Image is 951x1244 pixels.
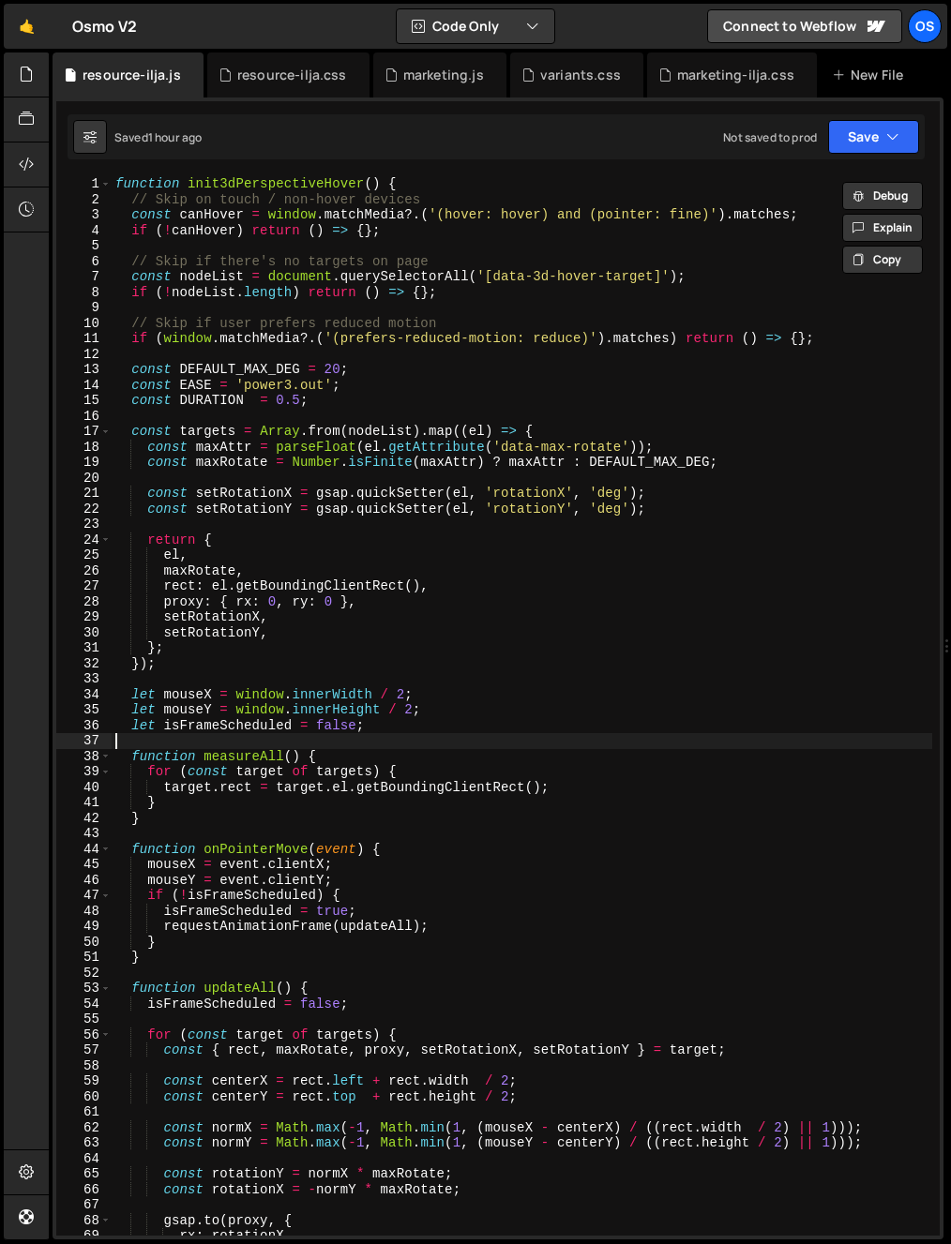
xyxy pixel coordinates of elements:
[56,1012,112,1027] div: 55
[677,66,794,84] div: marketing-ilja.css
[908,9,942,43] a: Os
[56,316,112,332] div: 10
[56,702,112,718] div: 35
[56,718,112,734] div: 36
[56,1042,112,1058] div: 57
[56,981,112,997] div: 53
[842,182,923,210] button: Debug
[56,1213,112,1229] div: 68
[56,547,112,563] div: 25
[56,471,112,487] div: 20
[56,254,112,270] div: 6
[56,424,112,440] div: 17
[56,873,112,889] div: 46
[707,9,902,43] a: Connect to Webflow
[56,671,112,687] div: 33
[56,1166,112,1182] div: 65
[56,950,112,966] div: 51
[114,129,202,145] div: Saved
[828,120,919,154] button: Save
[56,378,112,394] div: 14
[56,1182,112,1198] div: 66
[4,4,50,49] a: 🤙
[56,563,112,579] div: 26
[56,393,112,409] div: 15
[56,780,112,796] div: 40
[56,935,112,951] div: 50
[148,129,203,145] div: 1 hour ago
[237,66,347,84] div: resource-ilja.css
[56,300,112,316] div: 9
[56,1073,112,1089] div: 59
[56,656,112,672] div: 32
[56,625,112,641] div: 30
[397,9,554,43] button: Code Only
[56,888,112,904] div: 47
[56,764,112,780] div: 39
[56,362,112,378] div: 13
[56,640,112,656] div: 31
[56,1058,112,1074] div: 58
[56,733,112,749] div: 37
[83,66,181,84] div: resource-ilja.js
[56,826,112,842] div: 43
[56,1151,112,1167] div: 64
[56,285,112,301] div: 8
[72,15,137,37] div: Osmo V2
[540,66,621,84] div: variants.css
[723,129,817,145] div: Not saved to prod
[56,1228,112,1244] div: 69
[56,1120,112,1136] div: 62
[56,842,112,858] div: 44
[56,795,112,811] div: 41
[832,66,911,84] div: New File
[56,997,112,1012] div: 54
[56,1089,112,1105] div: 60
[56,486,112,502] div: 21
[56,532,112,548] div: 24
[403,66,484,84] div: marketing.js
[56,223,112,239] div: 4
[56,811,112,827] div: 42
[56,207,112,223] div: 3
[56,502,112,517] div: 22
[56,966,112,982] div: 52
[56,440,112,456] div: 18
[56,1197,112,1213] div: 67
[56,1135,112,1151] div: 63
[56,1104,112,1120] div: 61
[56,347,112,363] div: 12
[56,331,112,347] div: 11
[56,238,112,254] div: 5
[56,1027,112,1043] div: 56
[842,246,923,274] button: Copy
[56,176,112,192] div: 1
[56,594,112,610] div: 28
[56,578,112,594] div: 27
[56,687,112,703] div: 34
[56,857,112,873] div: 45
[56,749,112,765] div: 38
[56,904,112,920] div: 48
[56,517,112,532] div: 23
[56,192,112,208] div: 2
[56,609,112,625] div: 29
[56,269,112,285] div: 7
[56,919,112,935] div: 49
[56,409,112,425] div: 16
[56,455,112,471] div: 19
[842,214,923,242] button: Explain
